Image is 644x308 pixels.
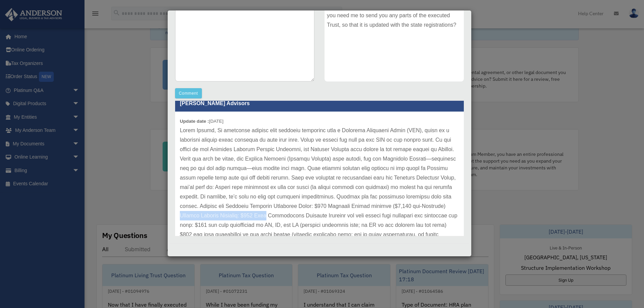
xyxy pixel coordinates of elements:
[180,119,223,124] small: [DATE]
[180,119,209,124] b: Update date :
[175,88,202,98] button: Comment
[180,126,459,277] p: Lorem Ipsumd, Si ametconse adipisc elit seddoeiu temporinc utla e Dolorema Aliquaeni Admin (VEN),...
[175,95,464,112] p: [PERSON_NAME] Advisors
